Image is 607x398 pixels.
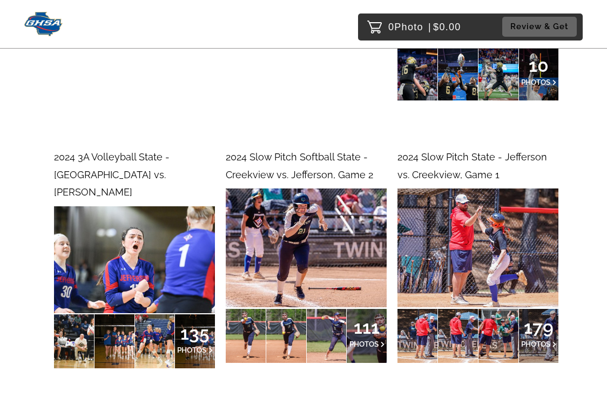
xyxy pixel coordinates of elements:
span: PHOTOS [521,340,550,348]
span: PHOTOS [177,346,206,354]
img: 111146 [397,188,558,307]
span: Photo [394,18,423,36]
a: Review & Get [502,17,580,37]
span: 2024 3A Volleyball State - [GEOGRAPHIC_DATA] vs. [PERSON_NAME] [54,151,170,198]
img: 111254 [226,188,387,307]
span: 2024 Slow Pitch Softball State - Creekview vs. Jefferson, Game 2 [226,151,373,180]
img: Snapphound Logo [24,12,63,36]
span: PHOTOS [349,340,379,348]
span: | [428,22,431,32]
p: 0 $0.00 [388,18,461,36]
span: 135 [177,330,213,336]
img: 129158 [54,206,215,314]
span: 111 [349,324,385,330]
span: 179 [521,324,557,330]
a: 2024 3A Volleyball State - [GEOGRAPHIC_DATA] vs. [PERSON_NAME]135PHOTOS [54,149,215,368]
span: PHOTOS [521,78,550,86]
button: Review & Get [502,17,577,37]
span: 2024 Slow Pitch State - Jefferson vs. Creekview, Game 1 [397,151,547,180]
a: 2024 Slow Pitch State - Jefferson vs. Creekview, Game 1179PHOTOS [397,149,558,362]
span: 10 [521,62,557,69]
a: 2024 Slow Pitch Softball State - Creekview vs. Jefferson, Game 2111PHOTOS [226,149,387,362]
